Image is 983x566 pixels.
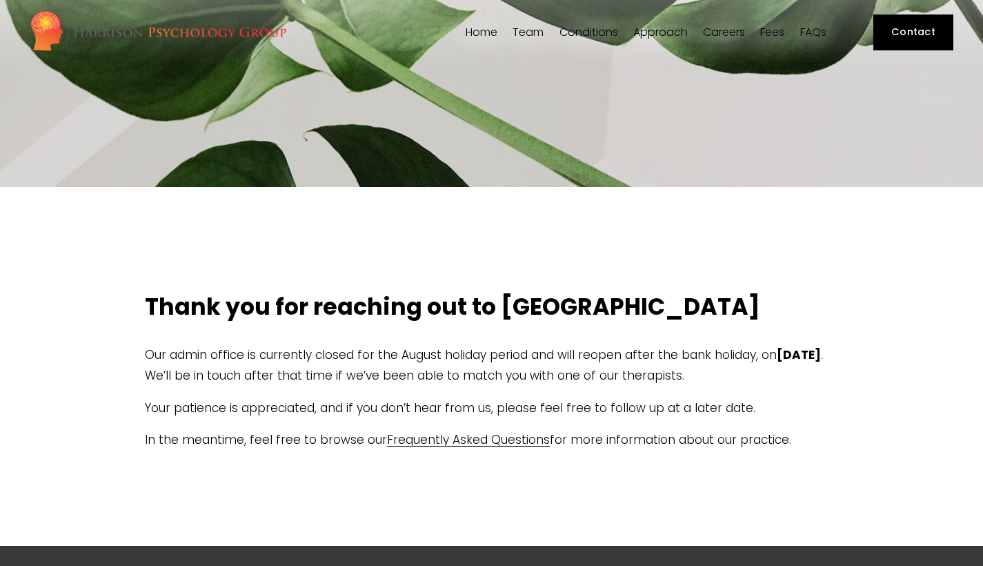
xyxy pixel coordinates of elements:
[145,429,838,451] p: In the meantime, feel free to browse our for more information about our practice.
[633,27,688,38] span: Approach
[760,26,784,39] a: Fees
[513,27,544,38] span: Team
[800,26,826,39] a: FAQs
[559,26,618,39] a: folder dropdown
[466,26,497,39] a: Home
[145,291,760,323] strong: Thank you for reaching out to [GEOGRAPHIC_DATA]
[145,398,838,419] p: Your patience is appreciated, and if you don’t hear from us, please feel free to follow up at a l...
[30,10,287,55] img: Harrison Psychology Group
[777,347,821,363] strong: [DATE]
[559,27,618,38] span: Conditions
[873,14,954,50] a: Contact
[387,431,550,448] a: Frequently Asked Questions
[703,26,745,39] a: Careers
[145,344,838,387] p: Our admin office is currently closed for the August holiday period and will reopen after the bank...
[633,26,688,39] a: folder dropdown
[513,26,544,39] a: folder dropdown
